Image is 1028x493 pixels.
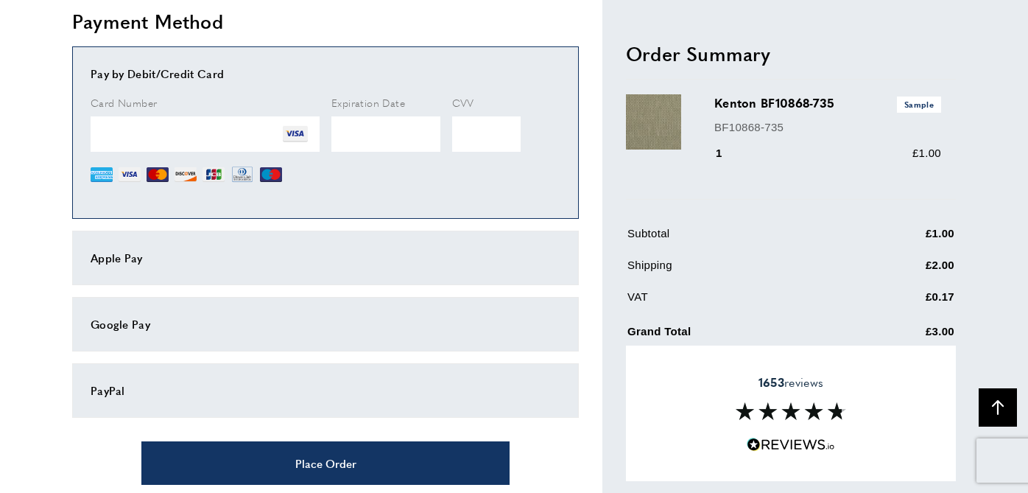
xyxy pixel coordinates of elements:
span: Sample [897,97,941,112]
img: DI.png [175,164,197,186]
img: Kenton BF10868-735 [626,94,681,150]
td: Shipping [627,256,851,285]
img: JCB.png [203,164,225,186]
span: Card Number [91,95,157,110]
p: BF10868-735 [714,118,941,136]
iframe: Secure Credit Card Frame - Expiration Date [331,116,440,152]
span: Expiration Date [331,95,405,110]
span: CVV [452,95,474,110]
div: 1 [714,144,743,162]
div: Google Pay [91,315,560,333]
td: £0.17 [853,288,954,317]
img: Reviews section [736,402,846,420]
img: VI.png [119,164,141,186]
iframe: To enrich screen reader interactions, please activate Accessibility in Grammarly extension settings [91,116,320,152]
button: Place Order [141,441,510,485]
td: £2.00 [853,256,954,285]
div: Pay by Debit/Credit Card [91,65,560,83]
td: £3.00 [853,320,954,352]
h2: Order Summary [626,40,956,66]
img: AE.png [91,164,113,186]
h3: Kenton BF10868-735 [714,94,941,112]
img: DN.png [230,164,254,186]
td: Subtotal [627,225,851,254]
img: MC.png [147,164,169,186]
div: PayPal [91,382,560,399]
img: MI.png [260,164,282,186]
div: Apple Pay [91,249,560,267]
span: £1.00 [912,147,941,159]
td: Grand Total [627,320,851,352]
td: VAT [627,288,851,317]
span: reviews [758,375,823,390]
strong: 1653 [758,374,784,391]
img: VI.png [283,122,308,147]
h2: Payment Method [72,8,579,35]
img: Reviews.io 5 stars [747,438,835,452]
iframe: To enrich screen reader interactions, please activate Accessibility in Grammarly extension settings [452,116,521,152]
td: £1.00 [853,225,954,254]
